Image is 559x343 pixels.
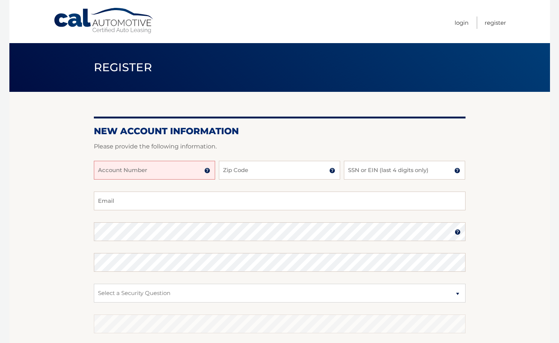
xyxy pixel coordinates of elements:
[344,161,465,180] input: SSN or EIN (last 4 digits only)
[53,7,155,34] a: Cal Automotive
[94,60,152,74] span: Register
[94,141,466,152] p: Please provide the following information.
[485,16,506,29] a: Register
[204,168,210,174] img: tooltip.svg
[94,192,466,210] input: Email
[94,161,215,180] input: Account Number
[455,16,469,29] a: Login
[455,229,461,235] img: tooltip.svg
[329,168,335,174] img: tooltip.svg
[94,126,466,137] h2: New Account Information
[219,161,340,180] input: Zip Code
[454,168,460,174] img: tooltip.svg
